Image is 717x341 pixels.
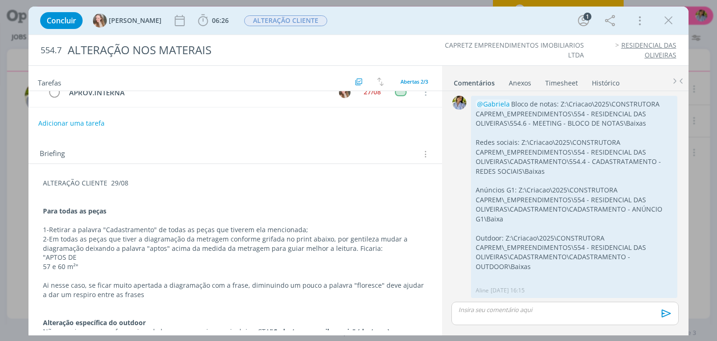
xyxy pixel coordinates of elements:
p: 57 e 60 m²" [43,262,427,271]
button: G[PERSON_NAME] [93,14,162,28]
p: Bloco de notas: Z:\Criacao\2025\CONSTRUTORA CAPREM\_EMPREENDIMENTOS\554 - RESIDENCIAL DAS OLIVEIR... [476,99,673,128]
button: 06:26 [196,13,231,28]
span: [PERSON_NAME] [109,17,162,24]
button: ALTERAÇÃO CLIENTE [244,15,328,27]
p: Redes sociais: Z:\Criacao\2025\CONSTRUTORA CAPREM\_EMPREENDIMENTOS\554 - RESIDENCIAL DAS OLIVEIRA... [476,138,673,176]
p: "APTOS DE [43,253,427,262]
button: G [338,85,352,99]
span: Tarefas [38,76,61,87]
a: Timesheet [545,74,578,88]
span: ALTERAÇÃO CLIENTE [244,15,327,26]
p: ALTERAÇÃO CLIENTE 29/08 [43,178,427,188]
p: Anúncios G1: Z:\Criacao\2025\CONSTRUTORA CAPREM\_EMPREENDIMENTOS\554 - RESIDENCIAL DAS OLIVEIRAS\... [476,185,673,224]
p: Aline [476,286,489,295]
img: G [339,86,351,98]
span: Briefing [40,148,65,160]
a: Comentários [453,74,495,88]
button: Concluir [40,12,83,29]
span: 554.7 [41,45,62,56]
div: Anexos [509,78,531,88]
span: Abertas 2/3 [401,78,428,85]
div: 27/08 [364,89,381,95]
span: Concluir [47,17,76,24]
button: Adicionar uma tarefa [38,115,105,132]
p: 1-Retirar a palavra "Cadastramento" de todas as peças que tiverem ela mencionada; [43,225,427,234]
img: A [452,96,466,110]
div: APROV.INTERNA [65,87,330,99]
a: RESIDENCIAL DAS OLIVEIRAS [621,41,676,59]
strong: Para todas as peças [43,206,106,215]
p: 2-Em todas as peças que tiver a diagramação da metragem conforme grifada no print abaixo, por gen... [43,234,427,253]
div: dialog [28,7,688,335]
strong: Alteração específica do outdoor [43,318,146,327]
p: Outdoor: Z:\Criacao\2025\CONSTRUTORA CAPREM\_EMPREENDIMENTOS\554 - RESIDENCIAL DAS OLIVEIRAS\CADA... [476,234,673,272]
div: ALTERAÇÃO NOS MATERAIS [63,39,408,62]
span: [DATE] 16:15 [491,286,525,295]
img: G [93,14,107,28]
a: CAPRETZ EMPREENDIMENTOS IMOBILIARIOS LTDA [445,41,584,59]
strong: "Cadastre-se e saiba mais" (destacar) [270,327,390,336]
span: 06:26 [212,16,229,25]
p: Não mencionaremos a fase acima do logo, mas precisamos incluir o CTA [43,327,427,336]
p: Ai nesse caso, se ficar muito apertada a diagramação com a frase, diminuindo um pouco a palavra "... [43,281,427,299]
button: 1 [576,13,591,28]
img: arrow-down-up.svg [377,78,384,86]
span: @Gabriela [477,99,510,108]
div: 1 [583,13,591,21]
a: Histórico [591,74,620,88]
